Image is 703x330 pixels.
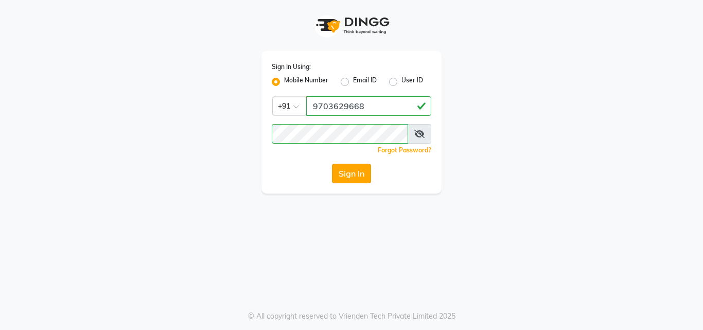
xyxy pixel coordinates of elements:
input: Username [272,124,408,144]
a: Forgot Password? [378,146,431,154]
label: Mobile Number [284,76,328,88]
input: Username [306,96,431,116]
label: Sign In Using: [272,62,311,72]
button: Sign In [332,164,371,183]
img: logo1.svg [310,10,393,41]
label: User ID [401,76,423,88]
label: Email ID [353,76,377,88]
